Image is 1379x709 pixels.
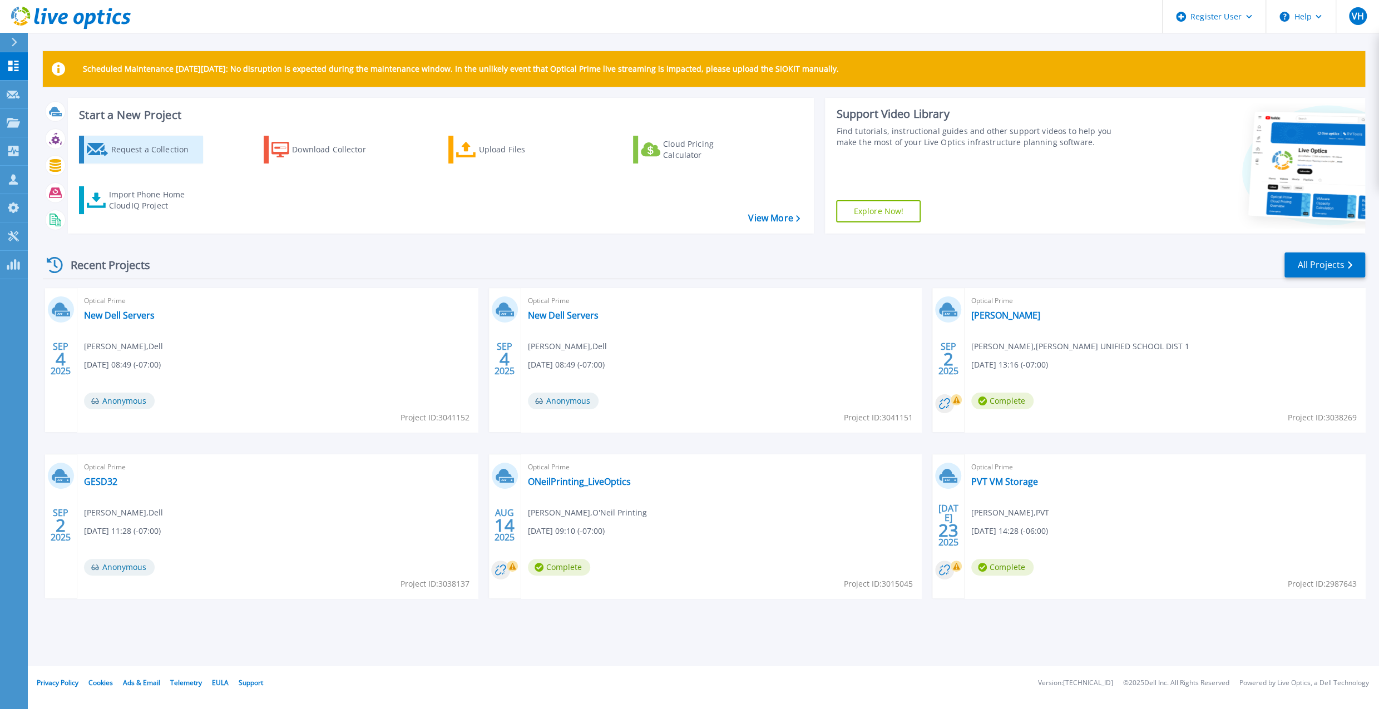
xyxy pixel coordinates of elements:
a: EULA [212,678,229,687]
span: Project ID: 3041152 [401,411,469,424]
div: Request a Collection [111,138,200,161]
div: Upload Files [478,138,567,161]
span: [PERSON_NAME] , Dell [84,507,163,519]
span: Project ID: 3038269 [1288,411,1357,424]
span: 4 [500,354,510,364]
span: [DATE] 14:28 (-06:00) [971,525,1048,537]
li: Powered by Live Optics, a Dell Technology [1239,680,1369,687]
div: Cloud Pricing Calculator [663,138,752,161]
span: [PERSON_NAME] , Dell [528,340,607,353]
a: Ads & Email [123,678,160,687]
span: [PERSON_NAME] , Dell [84,340,163,353]
span: 2 [56,520,66,530]
a: Upload Files [448,136,572,163]
span: Optical Prime [971,295,1358,307]
span: [DATE] 11:28 (-07:00) [84,525,161,537]
span: [PERSON_NAME] , PVT [971,507,1049,519]
span: 23 [938,525,958,535]
span: Optical Prime [84,461,471,473]
span: [DATE] 09:10 (-07:00) [528,525,605,537]
span: [PERSON_NAME] , O'Neil Printing [528,507,647,519]
li: © 2025 Dell Inc. All Rights Reserved [1123,680,1229,687]
li: Version: [TECHNICAL_ID] [1038,680,1113,687]
span: [DATE] 13:16 (-07:00) [971,359,1048,371]
a: Telemetry [170,678,202,687]
a: PVT VM Storage [971,476,1038,487]
div: SEP 2025 [50,339,71,379]
div: AUG 2025 [494,505,515,546]
span: Project ID: 2987643 [1288,578,1357,590]
a: Explore Now! [836,200,921,222]
a: Download Collector [264,136,388,163]
a: View More [748,213,800,224]
a: All Projects [1284,252,1365,277]
span: Complete [971,393,1034,409]
span: Optical Prime [528,295,915,307]
div: Support Video Library [836,107,1115,121]
a: New Dell Servers [528,310,599,321]
div: SEP 2025 [938,339,959,379]
h3: Start a New Project [79,109,800,121]
span: Anonymous [84,393,155,409]
span: [PERSON_NAME] , [PERSON_NAME] UNIFIED SCHOOL DIST 1 [971,340,1189,353]
span: 14 [495,520,515,530]
div: SEP 2025 [50,505,71,546]
span: Anonymous [528,393,599,409]
a: GESD32 [84,476,117,487]
span: [DATE] 08:49 (-07:00) [84,359,161,371]
span: 2 [943,354,953,364]
span: Project ID: 3038137 [401,578,469,590]
a: New Dell Servers [84,310,155,321]
span: [DATE] 08:49 (-07:00) [528,359,605,371]
div: SEP 2025 [494,339,515,379]
a: Cookies [88,678,113,687]
span: Anonymous [84,559,155,576]
span: Project ID: 3015045 [844,578,913,590]
span: VH [1351,12,1363,21]
a: [PERSON_NAME] [971,310,1040,321]
span: Complete [971,559,1034,576]
div: Download Collector [292,138,381,161]
div: Find tutorials, instructional guides and other support videos to help you make the most of your L... [836,126,1115,148]
span: Complete [528,559,590,576]
a: Support [239,678,263,687]
p: Scheduled Maintenance [DATE][DATE]: No disruption is expected during the maintenance window. In t... [83,65,839,73]
div: Recent Projects [43,251,165,279]
a: Request a Collection [79,136,203,163]
span: Optical Prime [528,461,915,473]
a: ONeilPrinting_LiveOptics [528,476,631,487]
a: Cloud Pricing Calculator [633,136,757,163]
div: [DATE] 2025 [938,505,959,546]
div: Import Phone Home CloudIQ Project [109,189,196,211]
span: Optical Prime [84,295,471,307]
span: 4 [56,354,66,364]
a: Privacy Policy [37,678,78,687]
span: Optical Prime [971,461,1358,473]
span: Project ID: 3041151 [844,411,913,424]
